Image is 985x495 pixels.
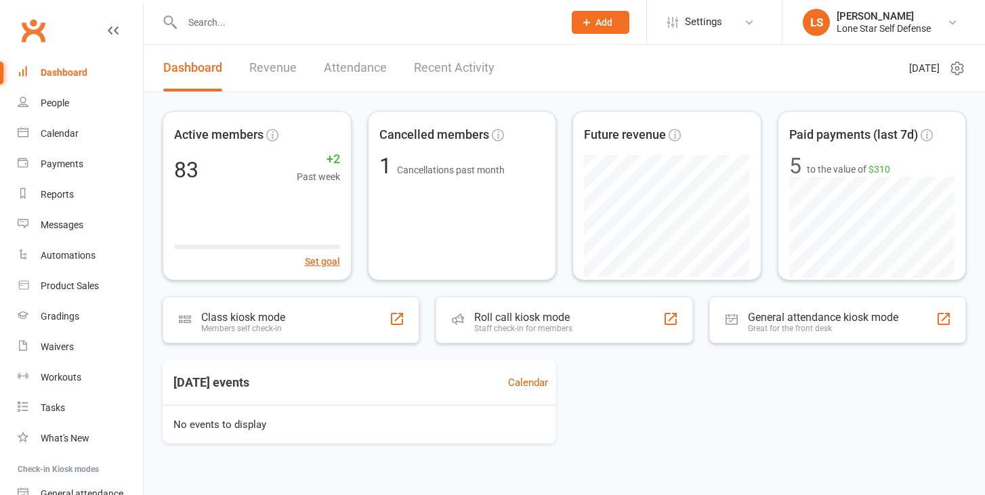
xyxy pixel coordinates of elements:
[397,165,505,175] span: Cancellations past month
[163,45,222,91] a: Dashboard
[803,9,830,36] div: LS
[868,164,890,175] span: $310
[297,169,340,184] span: Past week
[41,250,96,261] div: Automations
[201,324,285,333] div: Members self check-in
[379,125,489,145] span: Cancelled members
[41,433,89,444] div: What's New
[178,13,554,32] input: Search...
[18,332,143,362] a: Waivers
[174,159,198,181] div: 83
[748,311,898,324] div: General attendance kiosk mode
[163,370,260,395] h3: [DATE] events
[18,119,143,149] a: Calendar
[16,14,50,47] a: Clubworx
[18,271,143,301] a: Product Sales
[157,406,562,444] div: No events to display
[18,393,143,423] a: Tasks
[807,162,890,177] span: to the value of
[18,301,143,332] a: Gradings
[18,210,143,240] a: Messages
[41,372,81,383] div: Workouts
[789,155,801,177] div: 5
[18,179,143,210] a: Reports
[595,17,612,28] span: Add
[201,311,285,324] div: Class kiosk mode
[174,125,264,145] span: Active members
[474,324,572,333] div: Staff check-in for members
[41,341,74,352] div: Waivers
[584,125,666,145] span: Future revenue
[572,11,629,34] button: Add
[414,45,495,91] a: Recent Activity
[41,98,69,108] div: People
[748,324,898,333] div: Great for the front desk
[324,45,387,91] a: Attendance
[508,374,548,391] a: Calendar
[18,58,143,88] a: Dashboard
[41,402,65,413] div: Tasks
[249,45,297,91] a: Revenue
[18,88,143,119] a: People
[18,240,143,271] a: Automations
[18,423,143,454] a: What's New
[41,67,87,78] div: Dashboard
[789,125,918,145] span: Paid payments (last 7d)
[41,311,79,322] div: Gradings
[909,60,940,77] span: [DATE]
[297,150,340,169] span: +2
[18,149,143,179] a: Payments
[685,7,722,37] span: Settings
[474,311,572,324] div: Roll call kiosk mode
[837,10,931,22] div: [PERSON_NAME]
[837,22,931,35] div: Lone Star Self Defense
[41,128,79,139] div: Calendar
[41,219,83,230] div: Messages
[379,153,397,179] span: 1
[18,362,143,393] a: Workouts
[41,189,74,200] div: Reports
[41,280,99,291] div: Product Sales
[305,254,340,269] button: Set goal
[41,158,83,169] div: Payments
